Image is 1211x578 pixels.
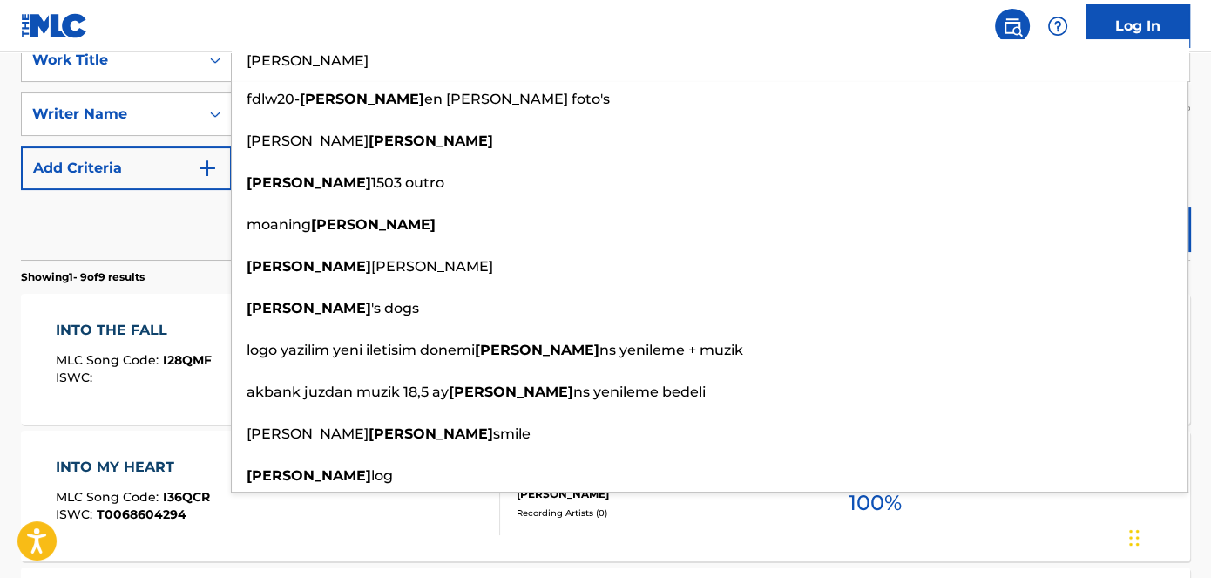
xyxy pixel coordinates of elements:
span: [PERSON_NAME] [247,133,369,149]
strong: [PERSON_NAME] [449,384,573,400]
span: log [371,467,393,484]
span: 's dogs [371,300,419,316]
button: Add Criteria [21,146,232,190]
a: Public Search [995,9,1030,44]
span: en [PERSON_NAME] foto's [424,91,610,107]
img: help [1047,16,1068,37]
div: INTO THE FALL [56,320,212,341]
div: Drag [1129,512,1140,564]
span: [PERSON_NAME] [247,425,369,442]
strong: [PERSON_NAME] [311,216,436,233]
div: Writer Name [32,104,189,125]
a: Log In [1086,4,1190,48]
strong: [PERSON_NAME] [247,258,371,275]
span: 1503 outro [371,174,444,191]
span: T0068604294 [97,507,186,522]
strong: [PERSON_NAME] [369,133,493,149]
span: ISWC : [56,507,97,522]
strong: [PERSON_NAME] [247,300,371,316]
span: moaning [247,216,311,233]
div: [PERSON_NAME] [517,486,778,502]
div: INTO MY HEART [56,457,210,478]
strong: [PERSON_NAME] [475,342,599,358]
a: INTO THE FALLMLC Song Code:I28QMFISWC:Writers (1)[PERSON_NAME]Recording Artists (3)UBERTO, UBERTO... [21,294,1190,425]
img: search [1002,16,1023,37]
span: I28QMF [163,352,212,368]
div: Recording Artists ( 0 ) [517,507,778,520]
strong: [PERSON_NAME] [247,467,371,484]
strong: [PERSON_NAME] [247,174,371,191]
span: logo yazilim yeni iletisim donemi [247,342,475,358]
div: Help [1040,9,1075,44]
iframe: Chat Widget [1124,494,1211,578]
a: INTO MY HEARTMLC Song Code:I36QCRISWC:T0068604294Writers (1)[PERSON_NAME]Recording Artists (0)Tot... [21,431,1190,561]
span: ns yenileme + muzik [599,342,743,358]
div: Work Title [32,50,189,71]
strong: [PERSON_NAME] [300,91,424,107]
span: 100 % [849,487,902,519]
form: Search Form [21,38,1190,260]
p: Showing 1 - 9 of 9 results [21,269,145,285]
span: MLC Song Code : [56,489,163,505]
span: ns yenileme bedeli [573,384,706,400]
span: I36QCR [163,489,210,505]
span: fdlw20- [247,91,300,107]
span: smile [493,425,531,442]
span: akbank juzdan muzik 18,5 ay [247,384,449,400]
img: 9d2ae6d4665cec9f34b9.svg [197,158,218,179]
span: MLC Song Code : [56,352,163,368]
span: ISWC : [56,370,97,385]
img: MLC Logo [21,13,88,38]
strong: [PERSON_NAME] [369,425,493,442]
span: [PERSON_NAME] [371,258,493,275]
